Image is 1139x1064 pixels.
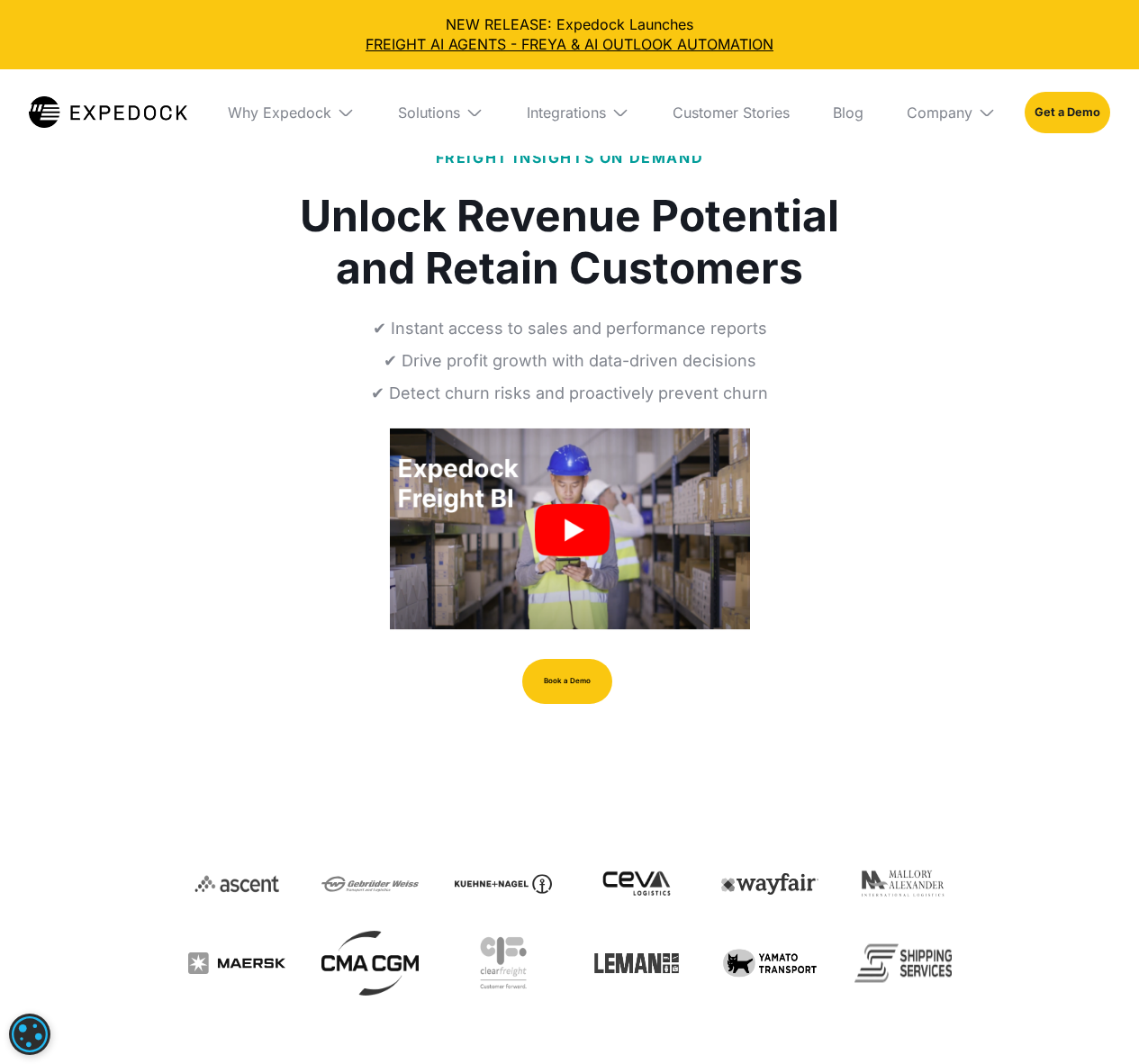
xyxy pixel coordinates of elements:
[818,69,878,156] a: Blog
[14,34,1125,54] a: FREIGHT AI AGENTS - FREYA & AI OUTLOOK AUTOMATION
[658,69,804,156] a: Customer Stories
[213,69,369,156] div: Why Expedock
[436,149,704,167] span: FREIGHT INSIGHTS ON DEMAND
[390,428,750,630] a: open lightbox
[1049,978,1139,1064] iframe: Chat Widget
[384,69,498,156] div: Solutions
[384,348,756,374] p: ✔ Drive profit growth with data-driven decisions
[300,190,839,294] h1: Unlock Revenue Potential and Retain Customers
[14,14,1125,55] div: NEW RELEASE: Expedock Launches
[398,104,460,122] div: Solutions
[228,104,331,122] div: Why Expedock
[527,104,606,122] div: Integrations
[892,69,1010,156] div: Company
[512,69,644,156] div: Integrations
[1025,92,1110,133] a: Get a Demo
[371,381,768,406] p: ✔ Detect churn risks and proactively prevent churn
[373,316,767,341] p: ✔ Instant access to sales and performance reports
[907,104,972,122] div: Company
[522,659,612,704] a: Book a Demo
